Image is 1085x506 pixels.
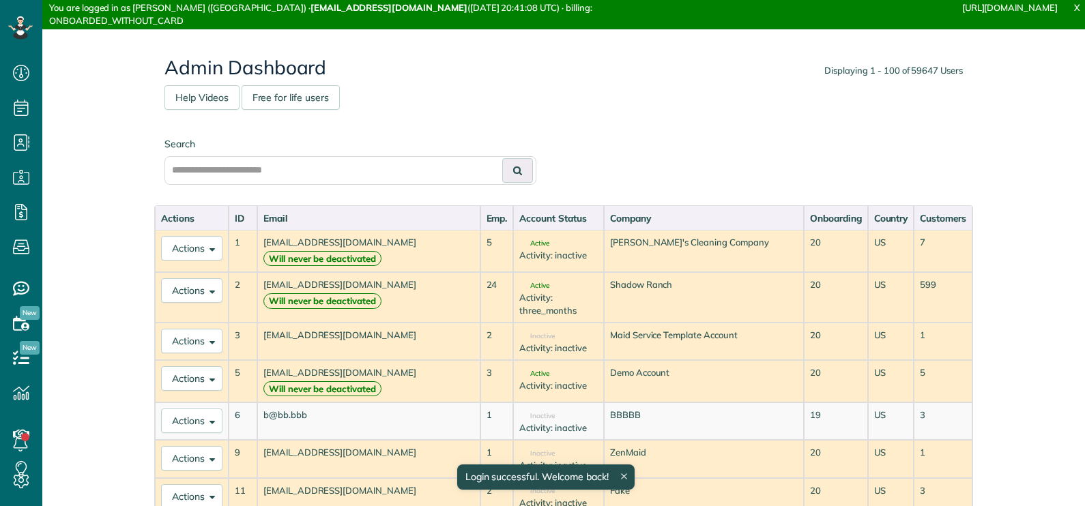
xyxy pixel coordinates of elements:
td: b@bb.bbb [257,402,480,440]
button: Actions [161,236,222,261]
span: New [20,306,40,320]
div: Customers [920,211,966,225]
td: 20 [804,440,868,477]
div: Login successful. Welcome back! [457,464,634,490]
div: Emp. [487,211,508,225]
td: Maid Service Template Account [604,323,804,360]
a: Help Videos [164,85,240,110]
td: US [868,360,914,402]
td: 9 [229,440,257,477]
div: Activity: inactive [519,342,597,355]
td: 5 [914,360,972,402]
h2: Admin Dashboard [164,57,963,78]
td: [EMAIL_ADDRESS][DOMAIN_NAME] [257,360,480,402]
td: 2 [480,323,514,360]
td: 3 [480,360,514,402]
span: Inactive [519,450,555,457]
div: Email [263,211,474,225]
button: Actions [161,329,222,353]
div: Activity: inactive [519,379,597,392]
a: Free for life users [242,85,340,110]
strong: [EMAIL_ADDRESS][DOMAIN_NAME] [310,2,467,13]
div: Country [874,211,908,225]
span: Inactive [519,488,555,494]
td: [EMAIL_ADDRESS][DOMAIN_NAME] [257,323,480,360]
strong: Will never be deactivated [263,251,381,267]
td: 3 [229,323,257,360]
td: 20 [804,360,868,402]
td: 5 [229,360,257,402]
td: 599 [914,272,972,323]
td: US [868,440,914,477]
a: [URL][DOMAIN_NAME] [962,2,1058,13]
button: Actions [161,408,222,433]
td: 1 [480,402,514,440]
span: Inactive [519,333,555,340]
span: Inactive [519,413,555,419]
div: Onboarding [810,211,862,225]
div: Displaying 1 - 100 of 59647 Users [824,64,963,77]
td: 1 [480,440,514,477]
span: Active [519,370,549,377]
td: 6 [229,402,257,440]
div: Activity: inactive [519,421,597,434]
span: Active [519,282,549,289]
strong: Will never be deactivated [263,293,381,309]
div: Activity: inactive [519,249,597,262]
td: 5 [480,230,514,272]
td: [EMAIL_ADDRESS][DOMAIN_NAME] [257,272,480,323]
div: Company [610,211,798,225]
button: Actions [161,278,222,303]
label: Search [164,137,536,151]
td: US [868,323,914,360]
td: 19 [804,402,868,440]
span: New [20,341,40,355]
td: 20 [804,323,868,360]
td: 20 [804,272,868,323]
td: 2 [229,272,257,323]
td: BBBBB [604,402,804,440]
div: ID [235,211,251,225]
td: US [868,230,914,272]
span: Active [519,240,549,247]
strong: Will never be deactivated [263,381,381,397]
button: Actions [161,366,222,391]
td: [EMAIL_ADDRESS][DOMAIN_NAME] [257,440,480,477]
div: Account Status [519,211,597,225]
td: ZenMaid [604,440,804,477]
div: Activity: inactive [519,459,597,472]
td: [EMAIL_ADDRESS][DOMAIN_NAME] [257,230,480,272]
td: 3 [914,402,972,440]
td: 1 [229,230,257,272]
button: Actions [161,446,222,471]
td: [PERSON_NAME]'s Cleaning Company [604,230,804,272]
td: 1 [914,323,972,360]
td: 1 [914,440,972,477]
td: Demo Account [604,360,804,402]
div: Actions [161,211,222,225]
td: Shadow Ranch [604,272,804,323]
td: 20 [804,230,868,272]
td: 7 [914,230,972,272]
td: US [868,402,914,440]
td: US [868,272,914,323]
div: Activity: three_months [519,291,597,316]
td: 24 [480,272,514,323]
